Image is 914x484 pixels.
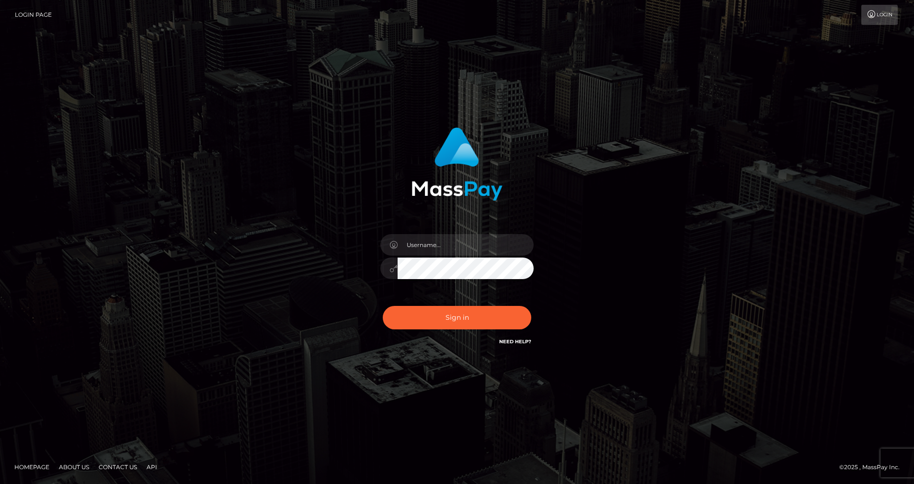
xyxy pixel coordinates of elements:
[95,460,141,474] a: Contact Us
[398,234,534,256] input: Username...
[55,460,93,474] a: About Us
[839,462,907,473] div: © 2025 , MassPay Inc.
[383,306,531,329] button: Sign in
[11,460,53,474] a: Homepage
[15,5,52,25] a: Login Page
[143,460,161,474] a: API
[499,338,531,345] a: Need Help?
[861,5,898,25] a: Login
[411,127,503,201] img: MassPay Login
